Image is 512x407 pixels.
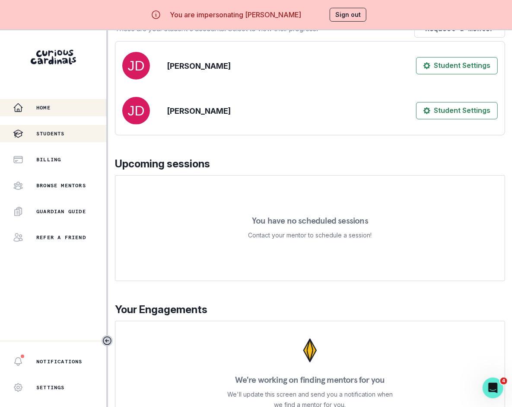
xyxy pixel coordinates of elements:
span: 4 [500,378,507,385]
p: [PERSON_NAME] [167,105,231,117]
p: You are impersonating [PERSON_NAME] [170,10,301,20]
p: You have no scheduled sessions [252,216,368,225]
iframe: Intercom live chat [483,378,503,398]
p: We're working on finding mentors for you [235,375,385,384]
p: Upcoming sessions [115,156,505,172]
p: [PERSON_NAME] [167,60,231,72]
p: Billing [36,156,61,163]
p: Contact your mentor to schedule a session! [248,230,372,240]
p: Students [36,130,65,137]
img: svg [122,52,150,80]
p: Refer a friend [36,234,86,241]
img: svg [122,97,150,125]
button: Student Settings [416,102,498,119]
p: Notifications [36,358,83,365]
button: Sign out [330,8,366,22]
p: Guardian Guide [36,208,86,215]
p: Home [36,104,51,111]
p: Settings [36,384,65,391]
p: Your Engagements [115,302,505,317]
p: Browse Mentors [36,182,86,189]
img: Curious Cardinals Logo [31,50,76,64]
button: Toggle sidebar [102,335,113,346]
button: Student Settings [416,57,498,74]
